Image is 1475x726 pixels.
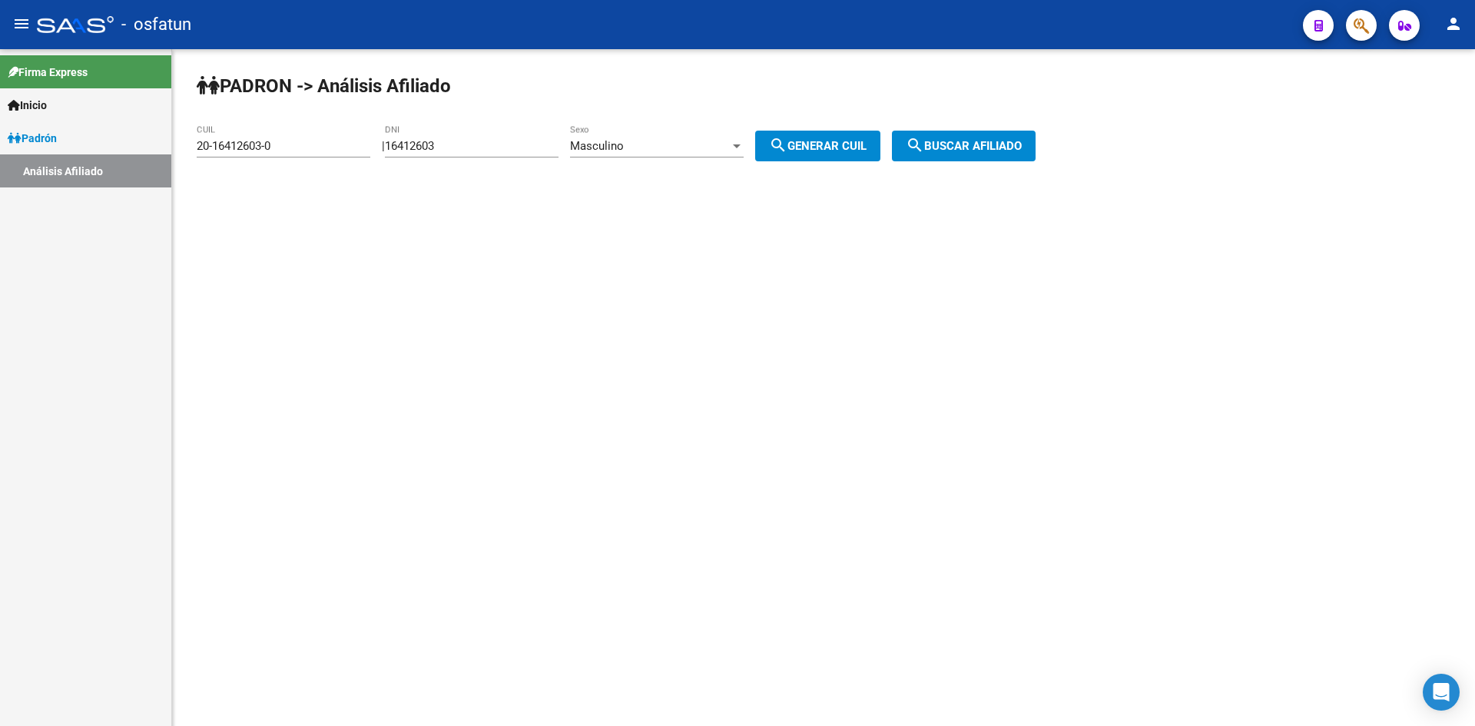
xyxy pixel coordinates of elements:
[769,136,787,154] mat-icon: search
[12,15,31,33] mat-icon: menu
[197,75,451,97] strong: PADRON -> Análisis Afiliado
[1444,15,1463,33] mat-icon: person
[769,139,867,153] span: Generar CUIL
[892,131,1036,161] button: Buscar afiliado
[570,139,624,153] span: Masculino
[8,64,88,81] span: Firma Express
[906,139,1022,153] span: Buscar afiliado
[1423,674,1460,711] div: Open Intercom Messenger
[121,8,191,41] span: - osfatun
[382,139,892,153] div: |
[755,131,880,161] button: Generar CUIL
[906,136,924,154] mat-icon: search
[8,97,47,114] span: Inicio
[8,130,57,147] span: Padrón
